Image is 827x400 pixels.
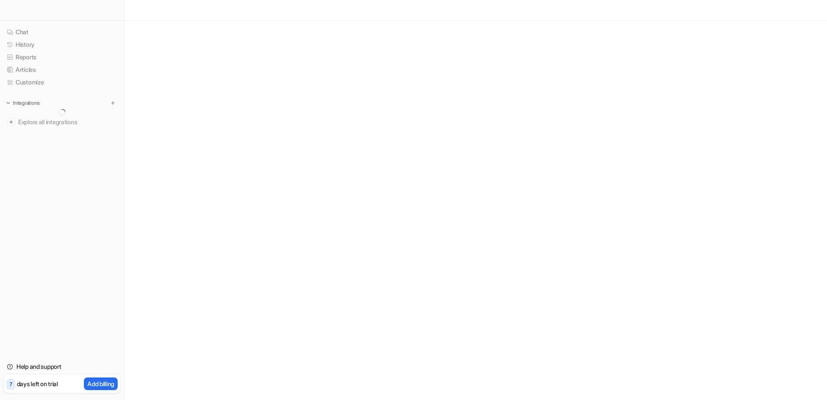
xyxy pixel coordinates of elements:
[3,51,121,63] a: Reports
[3,39,121,51] a: History
[3,361,121,373] a: Help and support
[3,116,121,128] a: Explore all integrations
[110,100,116,106] img: menu_add.svg
[17,379,58,388] p: days left on trial
[3,99,42,107] button: Integrations
[5,100,11,106] img: expand menu
[3,64,121,76] a: Articles
[10,381,12,388] p: 7
[3,26,121,38] a: Chat
[13,100,40,106] p: Integrations
[3,76,121,88] a: Customize
[87,379,114,388] p: Add billing
[7,118,16,126] img: explore all integrations
[84,377,118,390] button: Add billing
[18,115,117,129] span: Explore all integrations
